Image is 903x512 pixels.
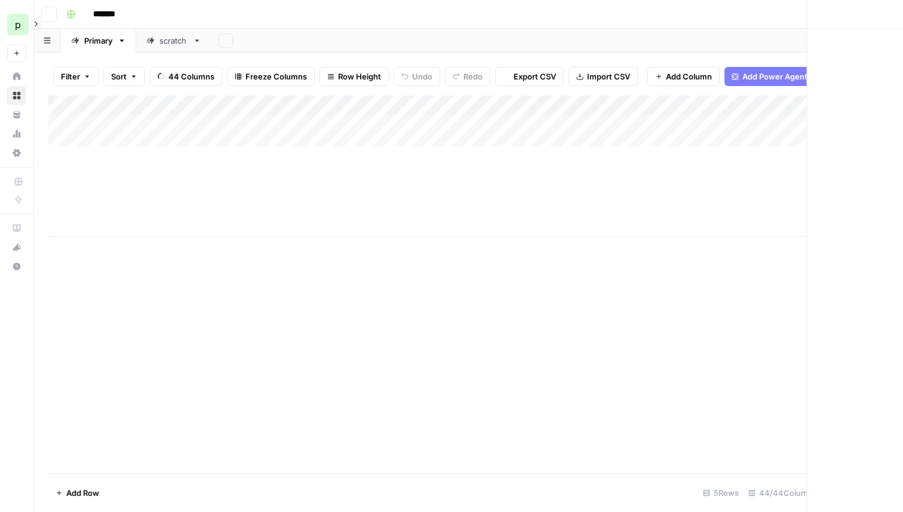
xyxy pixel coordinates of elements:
a: Usage [7,124,26,143]
button: Freeze Columns [227,67,315,86]
span: Freeze Columns [245,70,307,82]
div: Primary [84,35,113,47]
button: 44 Columns [150,67,222,86]
span: Add Row [66,487,99,499]
button: What's new? [7,238,26,257]
span: p [15,17,21,32]
button: Help + Support [7,257,26,276]
button: Workspace: paulcorp [7,10,26,39]
div: What's new? [8,238,26,256]
span: Filter [61,70,80,82]
button: Redo [445,67,490,86]
button: Row Height [320,67,389,86]
span: Row Height [338,70,381,82]
a: Home [7,67,26,86]
button: Add Row [48,483,106,502]
button: Filter [53,67,99,86]
a: Primary [61,29,136,53]
button: Sort [103,67,145,86]
a: Your Data [7,105,26,124]
div: scratch [159,35,188,47]
span: Sort [111,70,127,82]
button: Undo [394,67,440,86]
a: Browse [7,86,26,105]
span: Undo [412,70,432,82]
a: AirOps Academy [7,219,26,238]
span: 44 Columns [168,70,214,82]
a: Settings [7,143,26,163]
a: scratch [136,29,211,53]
